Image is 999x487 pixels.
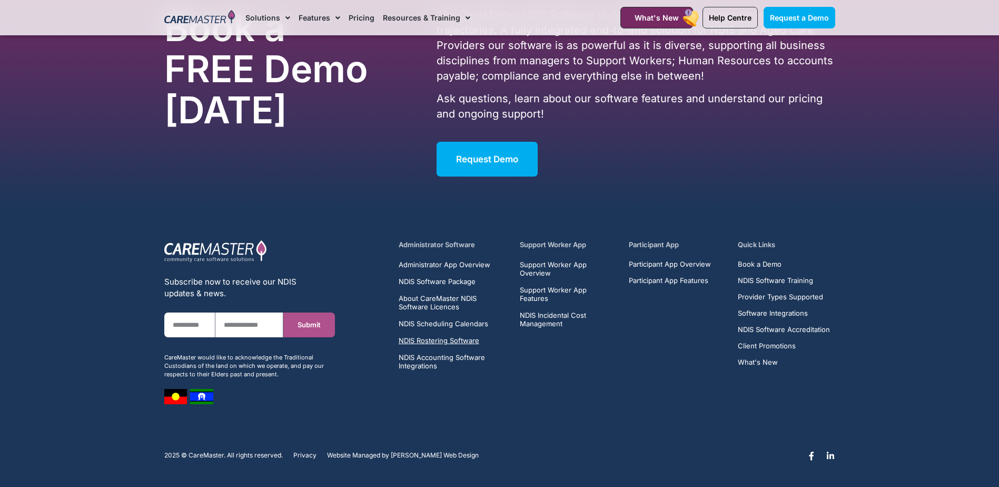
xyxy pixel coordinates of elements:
span: NDIS Software Package [399,277,476,286]
a: Administrator App Overview [399,260,508,269]
span: Software Integrations [738,309,808,317]
span: Request Demo [456,154,518,164]
p: The CareMaster NDIS Software is designed for all business sizes and growth trajectories. A fully ... [437,7,835,84]
a: NDIS Software Training [738,277,830,285]
a: NDIS Scheduling Calendars [399,319,508,328]
form: New Form [164,313,335,348]
h5: Quick Links [738,240,835,250]
a: What's New [738,358,830,366]
a: Participant App Overview [629,260,711,268]
span: Provider Types Supported [738,293,823,301]
span: NDIS Scheduling Calendars [399,319,488,328]
a: About CareMaster NDIS Software Licences [399,294,508,311]
a: NDIS Software Package [399,277,508,286]
a: Provider Types Supported [738,293,830,301]
img: CareMaster Logo [164,10,235,26]
a: [PERSON_NAME] Web Design [391,452,479,459]
span: What's New [635,13,679,22]
h5: Participant App [629,240,726,250]
span: Submit [298,321,321,329]
a: Participant App Features [629,277,711,285]
a: Privacy [293,452,316,459]
span: Client Promotions [738,342,796,350]
p: 2025 © CareMaster. All rights reserved. [164,452,283,459]
span: NDIS Rostering Software [399,336,479,345]
a: NDIS Software Accreditation [738,326,830,334]
a: Client Promotions [738,342,830,350]
img: image 8 [190,389,213,404]
a: Support Worker App Overview [520,260,617,277]
span: Book a Demo [738,260,782,268]
span: Request a Demo [770,13,829,22]
a: Help Centre [703,7,758,28]
span: What's New [738,358,778,366]
a: Software Integrations [738,309,830,317]
span: Participant App Features [629,277,708,285]
a: Support Worker App Features [520,286,617,303]
img: image 7 [164,389,187,404]
a: NDIS Incidental Cost Management [520,311,617,328]
img: CareMaster Logo Part [164,240,267,263]
div: CareMaster would like to acknowledge the Traditional Custodians of the land on which we operate, ... [164,353,335,378]
a: What's New [620,7,693,28]
p: Ask questions, learn about our software features and understand our pricing and ongoing support! [437,91,835,122]
a: NDIS Accounting Software Integrations [399,353,508,370]
div: Subscribe now to receive our NDIS updates & news. [164,276,335,299]
a: Request Demo [437,142,538,177]
button: Submit [283,313,334,337]
span: Website Managed by [327,452,389,459]
span: Help Centre [709,13,751,22]
h5: Administrator Software [399,240,508,250]
h5: Support Worker App [520,240,617,250]
h2: Book a FREE Demo [DATE] [164,7,382,131]
a: Book a Demo [738,260,830,268]
a: NDIS Rostering Software [399,336,508,345]
span: Administrator App Overview [399,260,490,269]
a: Request a Demo [764,7,835,28]
span: NDIS Software Training [738,277,813,285]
